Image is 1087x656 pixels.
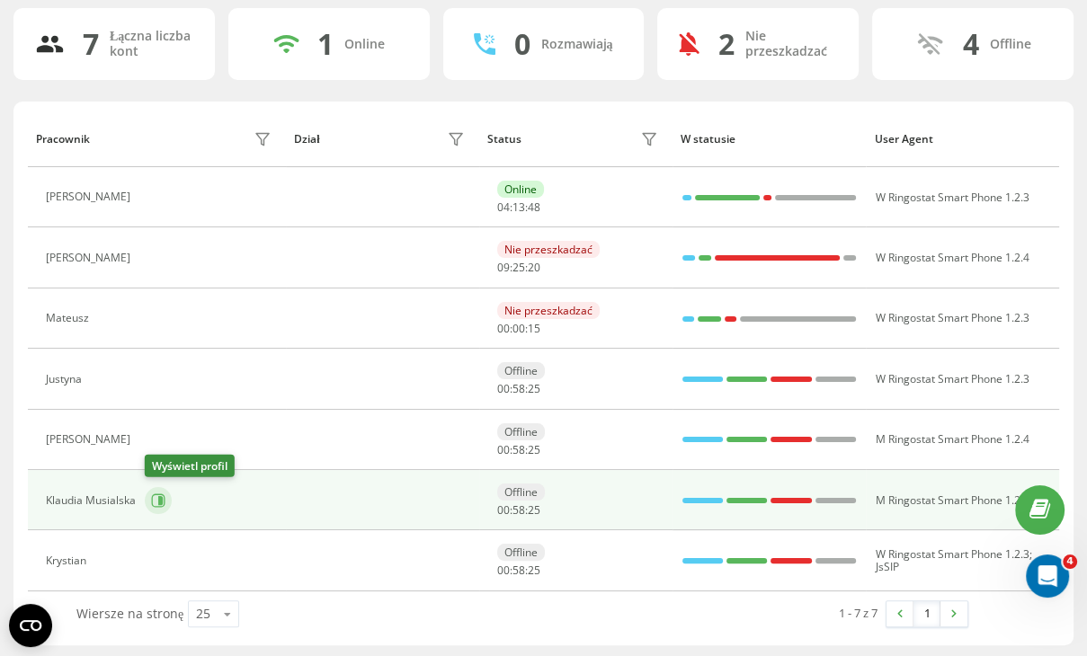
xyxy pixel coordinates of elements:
div: Online [344,37,385,52]
div: Łączna liczba kont [110,29,193,59]
div: Nie przeszkadzać [744,29,837,59]
div: [PERSON_NAME] [46,252,135,264]
span: JsSIP [876,559,899,574]
div: : : [497,323,540,335]
span: 20 [528,260,540,275]
span: W Ringostat Smart Phone 1.2.3 [876,371,1029,386]
div: Offline [497,544,545,561]
div: : : [497,504,540,517]
div: : : [497,564,540,577]
div: W statusie [681,133,857,146]
div: Rozmawiają [540,37,612,52]
div: Klaudia Musialska [46,494,140,507]
div: Wyświetl profil [145,455,235,477]
span: 25 [528,381,540,396]
span: W Ringostat Smart Phone 1.2.4 [876,250,1029,265]
a: 1 [913,601,940,626]
div: : : [497,444,540,457]
div: 2 [717,27,734,61]
span: 09 [497,260,510,275]
div: : : [497,201,540,214]
div: : : [497,262,540,274]
span: 25 [528,502,540,518]
div: User Agent [874,133,1050,146]
span: 00 [497,502,510,518]
span: 48 [528,199,540,215]
div: Offline [497,362,545,379]
span: 25 [528,563,540,578]
span: M Ringostat Smart Phone 1.2.4 [876,492,1029,508]
div: 1 [317,27,334,61]
div: 25 [196,605,210,623]
div: Justyna [46,373,86,386]
div: Nie przeszkadzać [497,302,600,319]
span: 25 [512,260,525,275]
div: : : [497,383,540,395]
span: 4 [1063,554,1077,569]
span: 58 [512,502,525,518]
span: 00 [497,563,510,578]
span: M Ringostat Smart Phone 1.2.4 [876,431,1029,447]
span: 00 [497,381,510,396]
div: 0 [513,27,530,61]
span: 58 [512,442,525,457]
span: 15 [528,321,540,336]
span: 00 [497,321,510,336]
div: Online [497,181,544,198]
div: Offline [497,483,545,501]
span: Wiersze na stronę [76,605,183,622]
div: Offline [990,37,1031,52]
iframe: Intercom live chat [1026,554,1069,598]
div: Krystian [46,554,91,567]
span: 00 [497,442,510,457]
span: W Ringostat Smart Phone 1.2.3 [876,190,1029,205]
div: Status [487,133,521,146]
div: Mateusz [46,312,94,324]
span: W Ringostat Smart Phone 1.2.3 [876,310,1029,325]
div: Offline [497,423,545,440]
span: 00 [512,321,525,336]
div: Dział [294,133,319,146]
button: Open CMP widget [9,604,52,647]
span: 04 [497,199,510,215]
div: Pracownik [36,133,90,146]
div: [PERSON_NAME] [46,433,135,446]
div: 1 - 7 z 7 [839,604,878,622]
div: 4 [963,27,979,61]
span: 25 [528,442,540,457]
div: Nie przeszkadzać [497,241,600,258]
span: 58 [512,381,525,396]
div: 7 [83,27,99,61]
span: 13 [512,199,525,215]
div: [PERSON_NAME] [46,191,135,203]
span: W Ringostat Smart Phone 1.2.3 [876,546,1029,562]
span: 58 [512,563,525,578]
